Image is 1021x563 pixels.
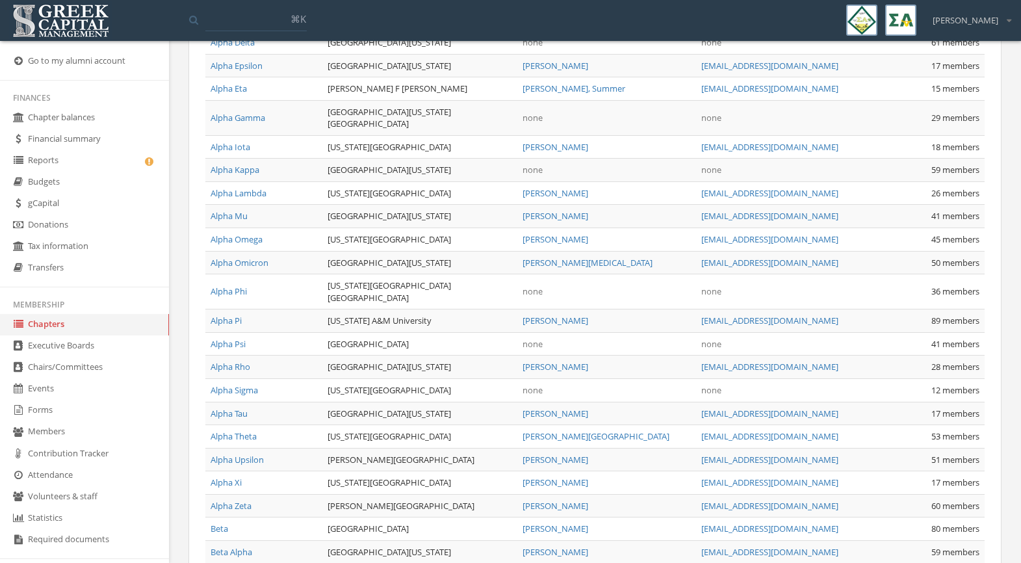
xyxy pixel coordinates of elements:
a: [PERSON_NAME] [523,477,588,488]
span: 45 members [931,233,979,245]
a: [EMAIL_ADDRESS][DOMAIN_NAME] [701,500,838,512]
span: 59 members [931,546,979,558]
span: 53 members [931,430,979,442]
a: Alpha Mu [211,210,248,222]
a: Beta Alpha [211,546,252,558]
span: none [701,338,721,350]
td: [GEOGRAPHIC_DATA][US_STATE] [GEOGRAPHIC_DATA] [322,100,517,135]
a: Alpha Sigma [211,384,258,396]
a: Alpha Omega [211,233,263,245]
td: [GEOGRAPHIC_DATA] [322,332,517,356]
span: none [701,285,721,297]
a: Alpha Kappa [211,164,259,176]
a: [EMAIL_ADDRESS][DOMAIN_NAME] [701,477,838,488]
span: none [701,164,721,176]
span: ⌘K [291,12,306,25]
td: [PERSON_NAME] F [PERSON_NAME] [322,77,517,101]
span: 12 members [931,384,979,396]
span: 51 members [931,454,979,465]
td: [US_STATE] A&M University [322,309,517,333]
a: Alpha Zeta [211,500,252,512]
a: Alpha Pi [211,315,242,326]
a: [PERSON_NAME][GEOGRAPHIC_DATA] [523,430,669,442]
a: Alpha Delta [211,36,255,48]
a: [EMAIL_ADDRESS][DOMAIN_NAME] [701,210,838,222]
span: 89 members [931,315,979,326]
span: 59 members [931,164,979,176]
td: [US_STATE][GEOGRAPHIC_DATA] [322,228,517,252]
span: none [523,112,543,124]
a: [EMAIL_ADDRESS][DOMAIN_NAME] [701,141,838,153]
a: [EMAIL_ADDRESS][DOMAIN_NAME] [701,546,838,558]
a: [PERSON_NAME] [523,141,588,153]
a: Alpha Rho [211,361,250,373]
div: [PERSON_NAME] [924,5,1011,27]
a: [EMAIL_ADDRESS][DOMAIN_NAME] [701,523,838,534]
a: [EMAIL_ADDRESS][DOMAIN_NAME] [701,454,838,465]
a: Alpha Phi [211,285,247,297]
span: 41 members [931,210,979,222]
span: 17 members [931,60,979,72]
a: [EMAIL_ADDRESS][DOMAIN_NAME] [701,83,838,94]
a: [EMAIL_ADDRESS][DOMAIN_NAME] [701,315,838,326]
a: Alpha Theta [211,430,257,442]
a: [PERSON_NAME] [523,500,588,512]
a: Alpha Epsilon [211,60,263,72]
a: Alpha Iota [211,141,250,153]
span: none [523,36,543,48]
a: [PERSON_NAME] [523,523,588,534]
td: [GEOGRAPHIC_DATA][US_STATE] [322,356,517,379]
a: [PERSON_NAME] [523,315,588,326]
a: [PERSON_NAME] [523,60,588,72]
a: Alpha Tau [211,408,248,419]
a: [PERSON_NAME] [523,210,588,222]
a: [PERSON_NAME] [523,408,588,419]
span: none [523,164,543,176]
a: [EMAIL_ADDRESS][DOMAIN_NAME] [701,187,838,199]
a: [PERSON_NAME] [523,187,588,199]
td: [PERSON_NAME][GEOGRAPHIC_DATA] [322,494,517,517]
span: none [701,384,721,396]
span: [PERSON_NAME] [933,14,998,27]
a: Alpha Upsilon [211,454,264,465]
td: [GEOGRAPHIC_DATA][US_STATE] [322,54,517,77]
a: [PERSON_NAME] [523,454,588,465]
span: none [523,384,543,396]
span: none [523,285,543,297]
span: none [701,112,721,124]
a: [EMAIL_ADDRESS][DOMAIN_NAME] [701,233,838,245]
a: [EMAIL_ADDRESS][DOMAIN_NAME] [701,361,838,373]
a: Alpha Omicron [211,257,268,268]
span: 80 members [931,523,979,534]
td: [US_STATE][GEOGRAPHIC_DATA] [322,471,517,495]
td: [GEOGRAPHIC_DATA][US_STATE] [322,31,517,54]
a: [PERSON_NAME], Summer [523,83,625,94]
span: 36 members [931,285,979,297]
td: [GEOGRAPHIC_DATA] [322,517,517,541]
span: 15 members [931,83,979,94]
span: 17 members [931,477,979,488]
span: 41 members [931,338,979,350]
span: 18 members [931,141,979,153]
td: [PERSON_NAME][GEOGRAPHIC_DATA] [322,448,517,471]
span: none [701,36,721,48]
a: Beta [211,523,228,534]
span: 60 members [931,500,979,512]
td: [US_STATE][GEOGRAPHIC_DATA] [322,135,517,159]
span: 50 members [931,257,979,268]
a: [EMAIL_ADDRESS][DOMAIN_NAME] [701,408,838,419]
td: [GEOGRAPHIC_DATA][US_STATE] [322,205,517,228]
a: [PERSON_NAME] [523,361,588,373]
a: Alpha Psi [211,338,246,350]
a: Alpha Gamma [211,112,265,124]
td: [GEOGRAPHIC_DATA][US_STATE] [322,159,517,182]
td: [GEOGRAPHIC_DATA][US_STATE] [322,251,517,274]
span: 61 members [931,36,979,48]
span: none [523,338,543,350]
span: 26 members [931,187,979,199]
a: Alpha Xi [211,477,242,488]
a: [EMAIL_ADDRESS][DOMAIN_NAME] [701,257,838,268]
td: [GEOGRAPHIC_DATA][US_STATE] [322,402,517,425]
a: [PERSON_NAME] [523,546,588,558]
td: [US_STATE][GEOGRAPHIC_DATA] [GEOGRAPHIC_DATA] [322,274,517,309]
